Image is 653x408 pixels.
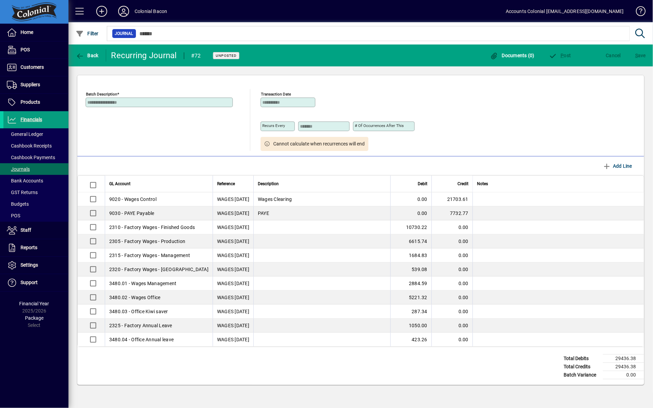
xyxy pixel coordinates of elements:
a: GST Returns [3,187,68,198]
td: 5221.32 [390,291,431,305]
a: POS [3,210,68,221]
a: Bank Accounts [3,175,68,187]
a: Customers [3,59,68,76]
button: Add [91,5,113,17]
span: Financials [21,117,42,122]
td: 0.00 [431,319,473,333]
a: General Ledger [3,128,68,140]
a: Budgets [3,198,68,210]
button: Save [633,49,648,62]
span: 9030 - PAYE Payable [109,210,154,217]
span: Support [21,280,38,285]
td: 21703.61 [431,192,473,206]
td: 0.00 [431,220,473,234]
span: GL Account [109,180,130,188]
span: Description [258,180,279,188]
span: Budgets [7,201,29,207]
a: Cashbook Payments [3,152,68,163]
span: Add Line [603,161,632,171]
span: Documents (0) [490,53,535,58]
span: Unposted [216,53,237,58]
span: Staff [21,227,31,233]
span: POS [7,213,20,218]
td: 0.00 [431,263,473,277]
span: Journal [115,30,133,37]
span: Cannot calculate when recurrences will end [274,140,365,148]
td: WAGES [DATE] [213,319,253,333]
a: Support [3,274,68,291]
span: General Ledger [7,131,43,137]
span: 2315 - Factory Wages - Management [109,252,190,259]
span: 3480.03 - Office Kiwi saver [109,308,168,315]
button: Filter [74,27,100,40]
span: Home [21,29,33,35]
td: 10730.22 [390,220,431,234]
td: 0.00 [431,277,473,291]
span: Financial Year [20,301,49,306]
td: 539.08 [390,263,431,277]
td: 0.00 [431,305,473,319]
a: Reports [3,239,68,256]
span: ost [549,53,571,58]
td: PAYE [253,206,390,220]
mat-label: Recurs every [262,123,285,128]
a: Home [3,24,68,41]
td: Total Credits [560,363,603,371]
span: Filter [76,31,99,36]
app-page-header-button: Back [68,49,106,62]
td: 1050.00 [390,319,431,333]
mat-label: Batch Description [86,92,117,97]
span: Debit [418,180,427,188]
span: 2325 - Factory Annual Leave [109,322,172,329]
span: 3480.01 - Wages Management [109,280,177,287]
span: ave [635,50,646,61]
td: WAGES [DATE] [213,206,253,220]
td: 29436.38 [603,363,644,371]
span: Notes [477,180,488,188]
a: Products [3,94,68,111]
span: Cashbook Receipts [7,143,52,149]
td: WAGES [DATE] [213,192,253,206]
span: Suppliers [21,82,40,87]
mat-label: # of occurrences after this [355,123,404,128]
button: Documents (0) [488,49,536,62]
td: 423.26 [390,333,431,346]
td: WAGES [DATE] [213,234,253,248]
span: P [561,53,564,58]
a: Journals [3,163,68,175]
a: Settings [3,257,68,274]
td: WAGES [DATE] [213,333,253,346]
span: Reports [21,245,37,250]
a: Knowledge Base [631,1,644,24]
span: 2305 - Factory Wages - Production [109,238,185,245]
td: WAGES [DATE] [213,277,253,291]
span: Bank Accounts [7,178,43,183]
a: POS [3,41,68,59]
button: Profile [113,5,135,17]
span: Settings [21,262,38,268]
div: #72 [191,50,201,61]
td: 7732.77 [431,206,473,220]
span: Cashbook Payments [7,155,55,160]
a: Suppliers [3,76,68,93]
span: Package [25,315,43,321]
td: Total Debits [560,355,603,363]
td: 29436.38 [603,355,644,363]
td: 0.00 [431,333,473,346]
button: Back [74,49,100,62]
div: Colonial Bacon [135,6,167,17]
td: WAGES [DATE] [213,263,253,277]
td: WAGES [DATE] [213,291,253,305]
button: Add Line [600,160,636,172]
span: Journals [7,166,30,172]
div: Accounts Colonial [EMAIL_ADDRESS][DOMAIN_NAME] [506,6,624,17]
td: Wages Clearing [253,192,390,206]
td: 0.00 [431,248,473,263]
span: Products [21,99,40,105]
td: 0.00 [390,192,431,206]
td: 0.00 [390,206,431,220]
span: Customers [21,64,44,70]
td: 0.00 [603,371,644,379]
td: 0.00 [431,234,473,248]
td: Batch Variance [560,371,603,379]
